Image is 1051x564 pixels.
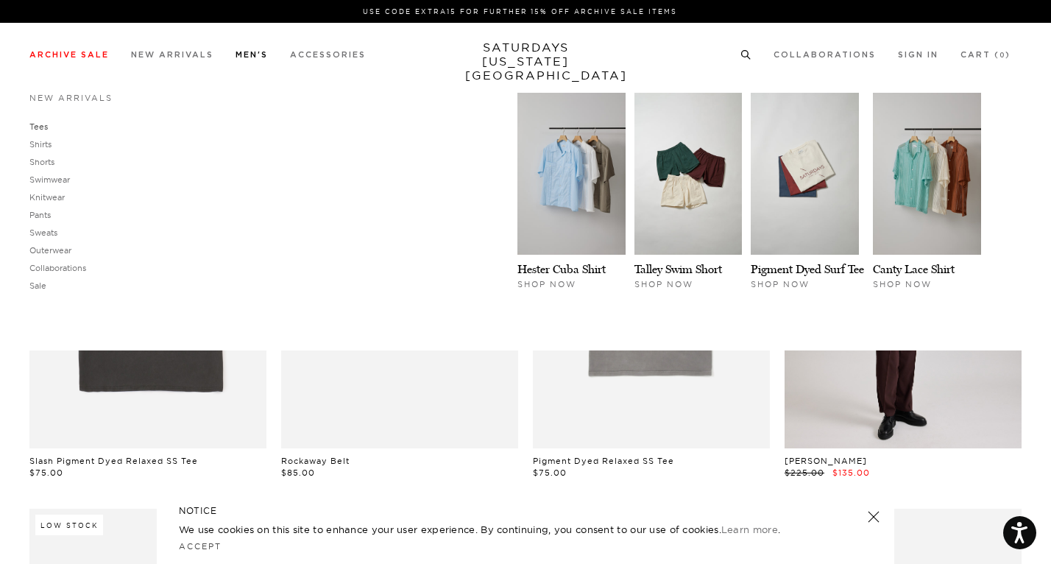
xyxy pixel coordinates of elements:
a: Hester Cuba Shirt [517,262,606,276]
div: Low Stock [35,515,103,535]
a: Swimwear [29,175,70,185]
span: $135.00 [832,468,870,478]
a: Pigment Dyed Surf Tee [751,262,864,276]
small: 0 [999,52,1005,59]
a: Shirts [29,139,52,149]
a: New Arrivals [29,93,113,103]
a: Outerwear [29,245,71,255]
a: Slash Pigment Dyed Relaxed SS Tee [29,456,198,466]
a: Sale [29,281,46,291]
a: Rockaway Belt [281,456,350,466]
h5: NOTICE [179,504,872,518]
a: Canty Lace Shirt [873,262,955,276]
a: Learn more [721,524,778,535]
a: Collaborations [774,51,876,59]
a: Talley Swim Short [634,262,722,276]
a: Sign In [898,51,938,59]
a: Accept [179,541,222,551]
a: New Arrivals [131,51,213,59]
a: Cart (0) [960,51,1011,59]
a: Sweats [29,228,57,238]
p: We use cookies on this site to enhance your user experience. By continuing, you consent to our us... [179,522,820,537]
span: $225.00 [785,468,824,478]
a: [PERSON_NAME] [785,456,867,466]
a: Men's [236,51,268,59]
a: Collaborations [29,263,86,273]
a: Tees [29,121,48,132]
span: $75.00 [29,468,63,478]
a: Knitwear [29,192,65,202]
a: Archive Sale [29,51,109,59]
a: Pigment Dyed Relaxed SS Tee [533,456,674,466]
a: SATURDAYS[US_STATE][GEOGRAPHIC_DATA] [465,40,587,82]
span: $75.00 [533,468,567,478]
span: $85.00 [281,468,315,478]
p: Use Code EXTRA15 for Further 15% Off Archive Sale Items [35,6,1005,17]
a: Pants [29,210,51,220]
a: Accessories [290,51,366,59]
a: Shorts [29,157,54,167]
